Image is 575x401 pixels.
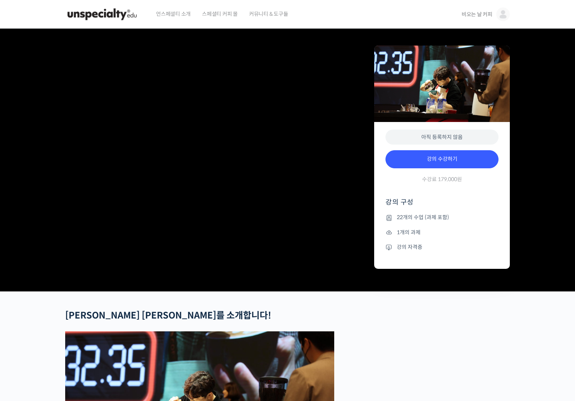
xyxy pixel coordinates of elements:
h4: 강의 구성 [385,198,499,213]
h2: [PERSON_NAME] [PERSON_NAME]를 소개합니다! [65,310,334,321]
li: 강의 자격증 [385,242,499,252]
li: 1개의 과제 [385,228,499,237]
span: 비오는 날 커피 [462,11,492,18]
a: 강의 수강하기 [385,150,499,168]
li: 22개의 수업 (과제 포함) [385,213,499,222]
div: 아직 등록하지 않음 [385,130,499,145]
span: 수강료 179,000원 [422,176,462,183]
